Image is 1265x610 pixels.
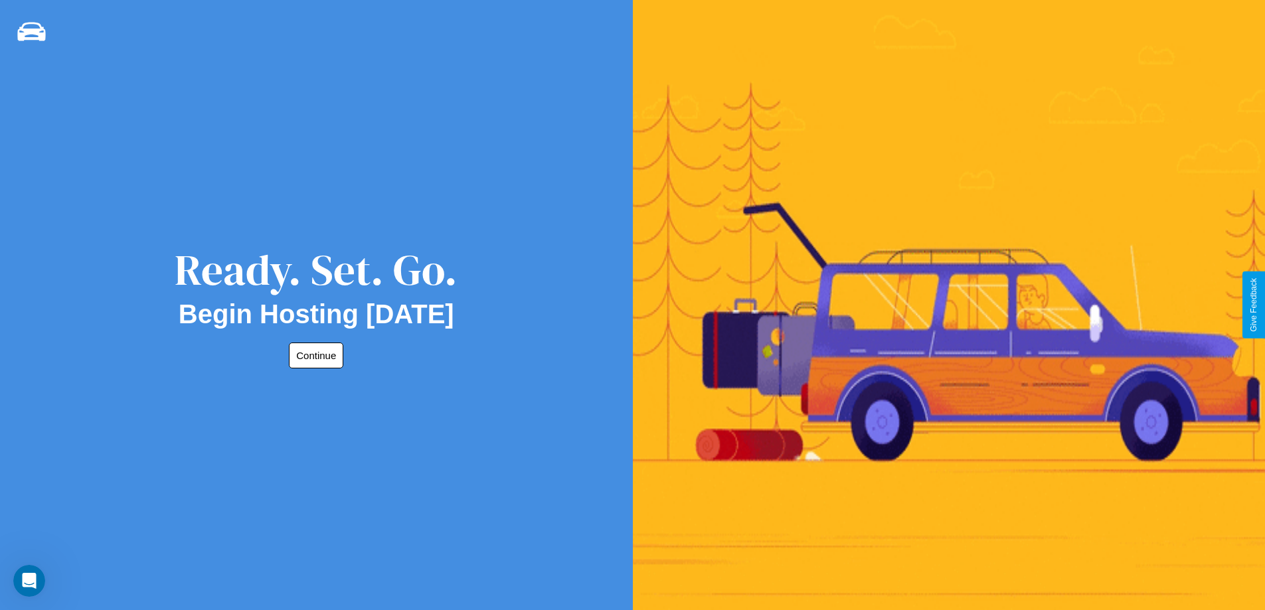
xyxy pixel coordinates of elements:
iframe: Intercom live chat [13,565,45,597]
button: Continue [289,343,343,368]
div: Ready. Set. Go. [175,240,458,299]
div: Give Feedback [1249,278,1258,332]
h2: Begin Hosting [DATE] [179,299,454,329]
